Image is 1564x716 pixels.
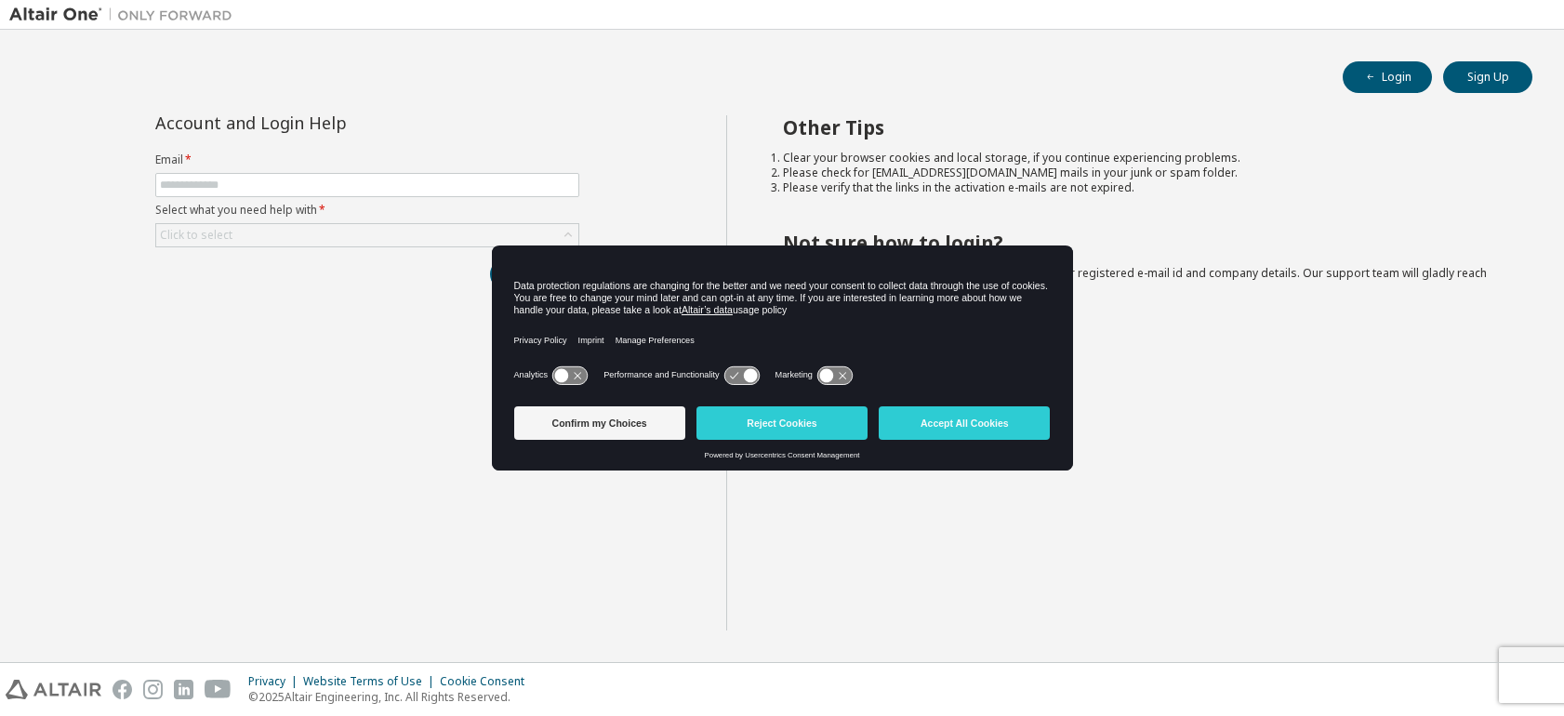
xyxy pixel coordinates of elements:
[1343,61,1432,93] button: Login
[155,115,495,130] div: Account and Login Help
[783,115,1500,139] h2: Other Tips
[783,231,1500,255] h2: Not sure how to login?
[248,674,303,689] div: Privacy
[205,680,232,699] img: youtube.svg
[248,689,536,705] p: © 2025 Altair Engineering, Inc. All Rights Reserved.
[155,203,579,218] label: Select what you need help with
[783,166,1500,180] li: Please check for [EMAIL_ADDRESS][DOMAIN_NAME] mails in your junk or spam folder.
[783,180,1500,195] li: Please verify that the links in the activation e-mails are not expired.
[155,152,579,167] label: Email
[113,680,132,699] img: facebook.svg
[160,228,232,243] div: Click to select
[6,680,101,699] img: altair_logo.svg
[783,265,1487,296] span: with a brief description of the problem, your registered e-mail id and company details. Our suppo...
[9,6,242,24] img: Altair One
[440,674,536,689] div: Cookie Consent
[303,674,440,689] div: Website Terms of Use
[156,224,578,246] div: Click to select
[1443,61,1532,93] button: Sign Up
[174,680,193,699] img: linkedin.svg
[143,680,163,699] img: instagram.svg
[783,151,1500,166] li: Clear your browser cookies and local storage, if you continue experiencing problems.
[490,259,579,290] button: Submit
